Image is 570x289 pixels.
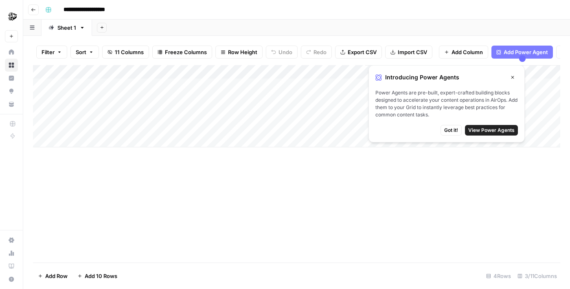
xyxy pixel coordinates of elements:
[335,46,382,59] button: Export CSV
[5,247,18,260] a: Usage
[165,48,207,56] span: Freeze Columns
[385,46,432,59] button: Import CSV
[348,48,377,56] span: Export CSV
[5,234,18,247] a: Settings
[70,46,99,59] button: Sort
[5,9,20,24] img: ServiceTitan Logo
[452,48,483,56] span: Add Column
[441,125,462,136] button: Got it!
[444,127,458,134] span: Got it!
[278,48,292,56] span: Undo
[5,7,18,27] button: Workspace: ServiceTitan
[36,46,67,59] button: Filter
[313,48,327,56] span: Redo
[42,48,55,56] span: Filter
[115,48,144,56] span: 11 Columns
[5,98,18,111] a: Your Data
[375,72,518,83] div: Introducing Power Agents
[266,46,298,59] button: Undo
[301,46,332,59] button: Redo
[215,46,263,59] button: Row Height
[85,272,117,280] span: Add 10 Rows
[33,269,72,282] button: Add Row
[76,48,86,56] span: Sort
[152,46,212,59] button: Freeze Columns
[42,20,92,36] a: Sheet 1
[5,260,18,273] a: Learning Hub
[465,125,518,136] button: View Power Agents
[102,46,149,59] button: 11 Columns
[5,273,18,286] button: Help + Support
[5,46,18,59] a: Home
[366,67,409,77] button: Add Column
[504,48,548,56] span: Add Power Agent
[57,24,76,32] div: Sheet 1
[483,269,514,282] div: 4 Rows
[491,46,553,59] button: Add Power Agent
[375,89,518,118] span: Power Agents are pre-built, expert-crafted building blocks designed to accelerate your content op...
[468,127,515,134] span: View Power Agents
[398,48,427,56] span: Import CSV
[514,269,560,282] div: 3/11 Columns
[45,272,68,280] span: Add Row
[439,46,488,59] button: Add Column
[228,48,257,56] span: Row Height
[72,269,122,282] button: Add 10 Rows
[5,85,18,98] a: Opportunities
[5,72,18,85] a: Insights
[5,59,18,72] a: Browse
